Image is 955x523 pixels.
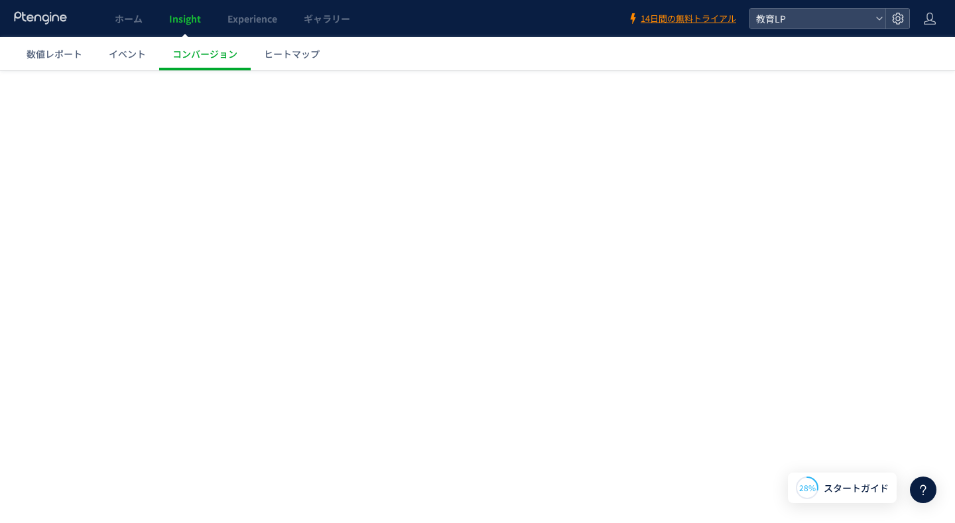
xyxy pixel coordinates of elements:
span: Experience [227,12,277,25]
span: 14日間の無料トライアル [641,13,736,25]
span: ホーム [115,12,143,25]
span: イベント [109,47,146,60]
span: 28% [799,482,816,493]
span: Insight [169,12,201,25]
span: スタートガイド [824,481,889,495]
span: ヒートマップ [264,47,320,60]
span: ギャラリー [304,12,350,25]
span: コンバージョン [172,47,237,60]
span: 数値レポート [27,47,82,60]
a: 14日間の無料トライアル [627,13,736,25]
span: 教育LP [752,9,870,29]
